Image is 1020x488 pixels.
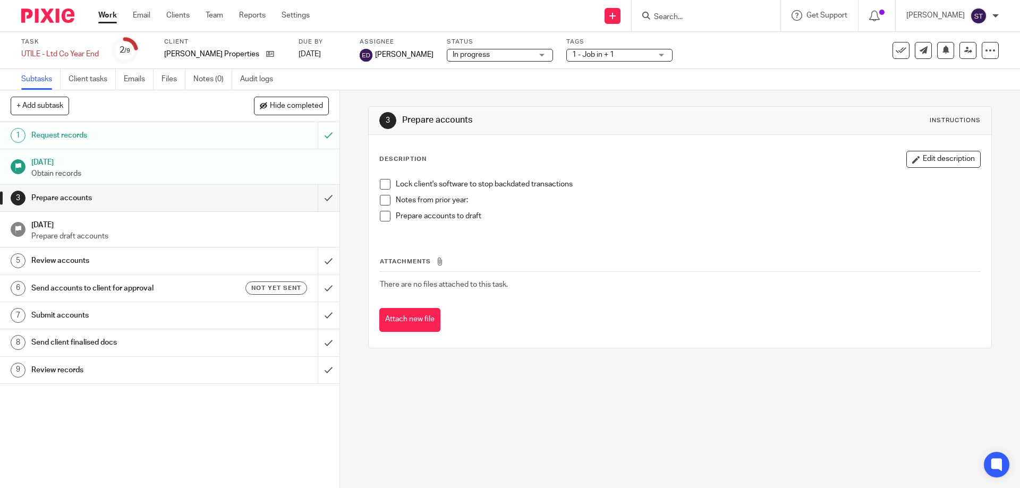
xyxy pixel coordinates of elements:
[906,10,965,21] p: [PERSON_NAME]
[164,49,261,59] p: [PERSON_NAME] Properties Ltd
[31,280,215,296] h1: Send accounts to client for approval
[21,8,74,23] img: Pixie
[447,38,553,46] label: Status
[124,69,154,90] a: Emails
[380,281,508,288] span: There are no files attached to this task.
[806,12,847,19] span: Get Support
[21,38,99,46] label: Task
[11,281,25,296] div: 6
[360,49,372,62] img: svg%3E
[251,284,301,293] span: Not yet sent
[11,128,25,143] div: 1
[396,179,980,190] p: Lock client's software to stop backdated transactions
[31,190,215,206] h1: Prepare accounts
[375,49,433,60] span: [PERSON_NAME]
[970,7,987,24] img: svg%3E
[161,69,185,90] a: Files
[240,69,281,90] a: Audit logs
[11,308,25,323] div: 7
[566,38,673,46] label: Tags
[270,102,323,110] span: Hide completed
[360,38,433,46] label: Assignee
[133,10,150,21] a: Email
[930,116,981,125] div: Instructions
[453,51,490,58] span: In progress
[282,10,310,21] a: Settings
[31,231,329,242] p: Prepare draft accounts
[31,127,215,143] h1: Request records
[396,195,980,206] p: Notes from prior year:
[379,155,427,164] p: Description
[254,97,329,115] button: Hide completed
[906,151,981,168] button: Edit description
[11,97,69,115] button: + Add subtask
[239,10,266,21] a: Reports
[31,168,329,179] p: Obtain records
[299,38,346,46] label: Due by
[21,49,99,59] div: UTILE - Ltd Co Year End
[31,253,215,269] h1: Review accounts
[164,38,285,46] label: Client
[206,10,223,21] a: Team
[193,69,232,90] a: Notes (0)
[11,191,25,206] div: 3
[11,253,25,268] div: 5
[379,308,440,332] button: Attach new file
[31,335,215,350] h1: Send client finalised docs
[120,44,130,56] div: 2
[98,10,117,21] a: Work
[572,51,614,58] span: 1 - Job in + 1
[31,155,329,168] h1: [DATE]
[31,362,215,378] h1: Review records
[166,10,190,21] a: Clients
[11,335,25,350] div: 8
[379,112,396,129] div: 3
[653,13,749,22] input: Search
[299,50,321,58] span: [DATE]
[69,69,116,90] a: Client tasks
[31,217,329,230] h1: [DATE]
[21,69,61,90] a: Subtasks
[11,363,25,378] div: 9
[124,48,130,54] small: /9
[396,211,980,221] p: Prepare accounts to draft
[31,307,215,323] h1: Submit accounts
[402,115,703,126] h1: Prepare accounts
[380,259,431,264] span: Attachments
